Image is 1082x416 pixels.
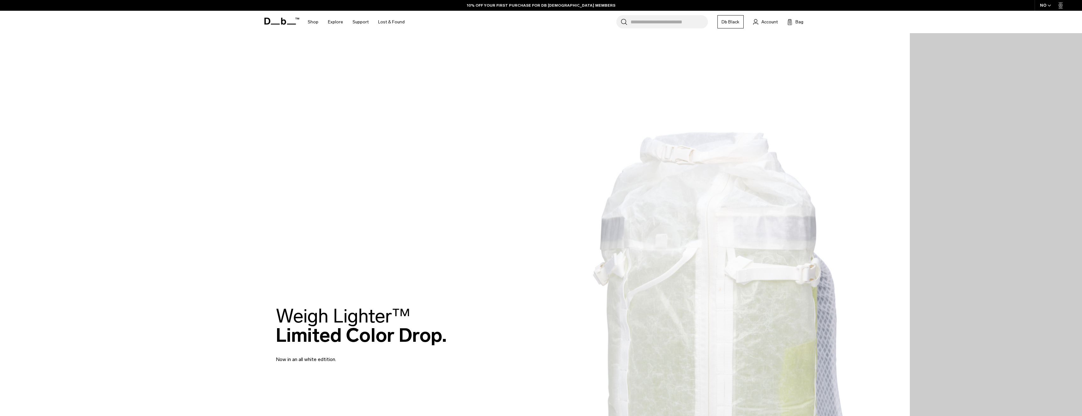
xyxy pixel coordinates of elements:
[795,19,803,25] span: Bag
[328,11,343,33] a: Explore
[378,11,405,33] a: Lost & Found
[303,11,409,33] nav: Main Navigation
[308,11,318,33] a: Shop
[467,3,615,8] a: 10% OFF YOUR FIRST PURCHASE FOR DB [DEMOGRAPHIC_DATA] MEMBERS
[717,15,744,28] a: Db Black
[353,11,369,33] a: Support
[787,18,803,26] button: Bag
[276,304,410,328] span: Weigh Lighter™
[276,306,447,345] h2: Limited Color Drop.
[276,348,427,363] p: Now in an all white edtition.
[761,19,778,25] span: Account
[753,18,778,26] a: Account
